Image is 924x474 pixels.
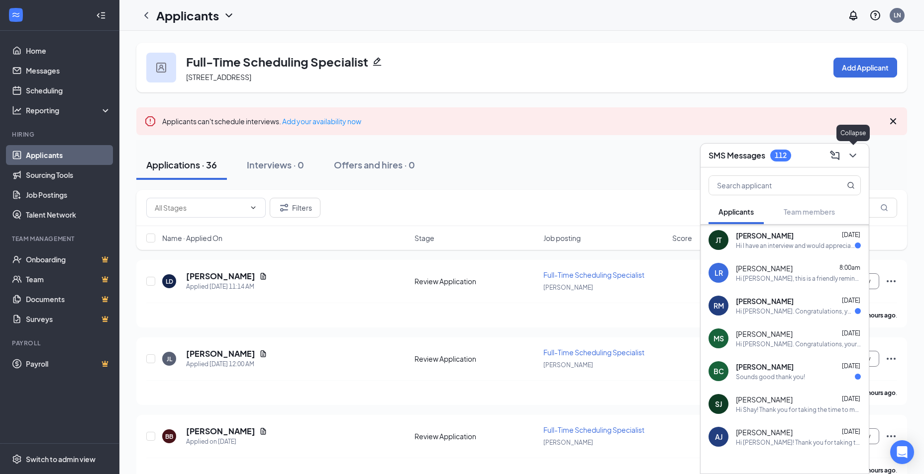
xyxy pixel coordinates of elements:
[847,150,859,161] svg: ChevronDown
[186,359,267,369] div: Applied [DATE] 12:00 AM
[709,150,765,161] h3: SMS Messages
[140,9,152,21] svg: ChevronLeft
[736,274,861,283] div: Hi [PERSON_NAME], this is a friendly reminder. Your meeting with Home Helpers Home Care for Careg...
[672,233,692,243] span: Score
[414,431,537,441] div: Review Application
[12,339,109,347] div: Payroll
[869,9,881,21] svg: QuestionInfo
[11,10,21,20] svg: WorkstreamLogo
[282,117,361,126] a: Add your availability now
[270,198,320,218] button: Filter Filters
[26,249,111,269] a: OnboardingCrown
[26,309,111,329] a: SurveysCrown
[543,270,644,279] span: Full-Time Scheduling Specialist
[784,207,835,216] span: Team members
[156,7,219,24] h1: Applicants
[26,61,111,80] a: Messages
[26,165,111,185] a: Sourcing Tools
[847,181,855,189] svg: MagnifyingGlass
[186,73,251,81] span: [STREET_ADDRESS]
[414,354,537,364] div: Review Application
[12,105,22,115] svg: Analysis
[186,271,255,282] h5: [PERSON_NAME]
[543,425,644,434] span: Full-Time Scheduling Specialist
[842,329,860,337] span: [DATE]
[278,202,290,214] svg: Filter
[714,301,724,311] div: RM
[26,80,111,100] a: Scheduling
[829,150,841,161] svg: ComposeMessage
[736,307,855,316] div: Hi [PERSON_NAME]. Congratulations, your meeting with Home Helpers Home Care for Caregiver Persona...
[736,395,793,404] span: [PERSON_NAME]
[736,241,855,250] div: Hi I have an interview and would appreciate you texting the address. Thanks so much!
[736,231,794,240] span: [PERSON_NAME]
[186,53,368,70] h3: Full-Time Scheduling Specialist
[259,272,267,280] svg: Document
[186,437,267,447] div: Applied on [DATE]
[715,432,722,442] div: AJ
[719,207,754,216] span: Applicants
[736,405,861,414] div: Hi Shay! Thank you for taking the time to meet with us here at Home Helpers SLC Office and allowi...
[894,11,901,19] div: LN
[716,235,721,245] div: JT
[223,9,235,21] svg: ChevronDown
[543,348,644,357] span: Full-Time Scheduling Specialist
[26,105,111,115] div: Reporting
[887,115,899,127] svg: Cross
[543,439,593,446] span: [PERSON_NAME]
[259,350,267,358] svg: Document
[26,185,111,205] a: Job Postings
[12,235,109,243] div: Team Management
[12,130,109,139] div: Hiring
[414,276,537,286] div: Review Application
[833,58,897,78] button: Add Applicant
[842,428,860,435] span: [DATE]
[26,269,111,289] a: TeamCrown
[144,115,156,127] svg: Error
[736,438,861,447] div: Hi [PERSON_NAME]! Thank you for taking the time to meet with us here at Home Helpers SLC Office a...
[155,202,245,213] input: All Stages
[334,158,415,171] div: Offers and hires · 0
[26,41,111,61] a: Home
[156,63,166,73] img: user icon
[543,284,593,291] span: [PERSON_NAME]
[543,233,581,243] span: Job posting
[890,440,914,464] div: Open Intercom Messenger
[842,362,860,370] span: [DATE]
[839,264,860,271] span: 8:00am
[259,427,267,435] svg: Document
[186,282,267,292] div: Applied [DATE] 11:14 AM
[709,176,827,195] input: Search applicant
[12,454,22,464] svg: Settings
[847,9,859,21] svg: Notifications
[842,395,860,402] span: [DATE]
[736,340,861,348] div: Hi [PERSON_NAME]. Congratulations, your meeting with Home Helpers Home Care for Caregiver Persona...
[845,148,861,163] button: ChevronDown
[162,117,361,126] span: Applicants can't schedule interviews.
[736,263,793,273] span: [PERSON_NAME]
[736,427,793,437] span: [PERSON_NAME]
[26,454,96,464] div: Switch to admin view
[26,289,111,309] a: DocumentsCrown
[842,231,860,238] span: [DATE]
[736,296,794,306] span: [PERSON_NAME]
[165,432,173,441] div: BB
[146,158,217,171] div: Applications · 36
[880,204,888,212] svg: MagnifyingGlass
[96,10,106,20] svg: Collapse
[714,366,724,376] div: BC
[863,312,896,319] b: 3 hours ago
[543,361,593,369] span: [PERSON_NAME]
[859,467,896,474] b: 20 hours ago
[26,145,111,165] a: Applicants
[885,275,897,287] svg: Ellipses
[186,348,255,359] h5: [PERSON_NAME]
[859,389,896,396] b: 14 hours ago
[372,57,382,67] svg: Pencil
[715,399,722,409] div: SJ
[414,233,434,243] span: Stage
[736,329,793,339] span: [PERSON_NAME]
[885,353,897,365] svg: Ellipses
[715,268,723,278] div: LR
[186,426,255,437] h5: [PERSON_NAME]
